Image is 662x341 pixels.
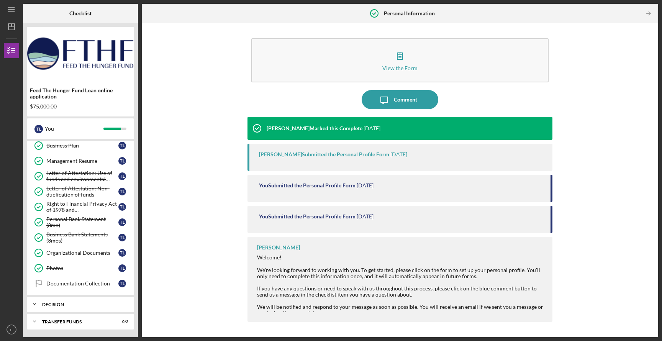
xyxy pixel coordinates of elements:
[118,157,126,165] div: T L
[267,125,362,131] div: [PERSON_NAME] Marked this Complete
[31,153,130,169] a: Management ResumeTL
[31,184,130,199] a: Letter of Attestation: Non-duplication of fundsTL
[46,170,118,182] div: Letter of Attestation: Use of funds and environmental compliance
[46,265,118,271] div: Photos
[118,280,126,287] div: T L
[30,103,131,110] div: $75,000.00
[31,261,130,276] a: PhotosTL
[257,285,545,298] div: If you have any questions or need to speak with us throughout this process, please click on the b...
[118,234,126,241] div: T L
[118,142,126,149] div: T L
[31,245,130,261] a: Organizational DocumentsTL
[364,125,380,131] time: 2025-08-27 19:36
[31,276,130,291] a: Documentation CollectionTL
[118,203,126,211] div: T L
[31,169,130,184] a: Letter of Attestation: Use of funds and environmental complianceTL
[31,215,130,230] a: Personal Bank Statement (3mo)TL
[118,172,126,180] div: T L
[46,231,118,244] div: Business Bank Statements (3mos)
[259,213,356,220] div: You Submitted the Personal Profile Form
[394,90,417,109] div: Comment
[31,138,130,153] a: Business PlanTL
[118,218,126,226] div: T L
[118,264,126,272] div: T L
[46,201,118,213] div: Right to Financial Privacy Act of 1978 and Acknowledgement
[357,182,374,189] time: 2025-08-27 03:55
[362,90,438,109] button: Comment
[31,199,130,215] a: Right to Financial Privacy Act of 1978 and AcknowledgementTL
[42,302,125,307] div: Decision
[46,143,118,149] div: Business Plan
[46,158,118,164] div: Management Resume
[259,151,389,157] div: [PERSON_NAME] Submitted the Personal Profile Form
[46,185,118,198] div: Letter of Attestation: Non-duplication of funds
[46,250,118,256] div: Organizational Documents
[45,122,103,135] div: You
[257,244,300,251] div: [PERSON_NAME]
[69,10,92,16] b: Checklist
[251,38,549,82] button: View the Form
[118,249,126,257] div: T L
[257,254,545,261] div: Welcome!
[115,320,128,324] div: 0 / 2
[46,216,118,228] div: Personal Bank Statement (3mo)
[357,213,374,220] time: 2025-08-27 03:52
[382,65,418,71] div: View the Form
[4,322,19,337] button: TL
[390,151,407,157] time: 2025-08-27 19:36
[257,267,545,279] div: We're looking forward to working with you. To get started, please click on the form to set up you...
[27,31,134,77] img: Product logo
[384,10,435,16] b: Personal Information
[118,188,126,195] div: T L
[31,230,130,245] a: Business Bank Statements (3mos)TL
[259,182,356,189] div: You Submitted the Personal Profile Form
[257,304,545,316] div: We will be notified and respond to your message as soon as possible. You will receive an email if...
[34,125,43,133] div: T L
[46,280,118,287] div: Documentation Collection
[9,328,14,332] text: TL
[30,87,131,100] div: Feed The Hunger Fund Loan online application
[42,320,109,324] div: Transfer Funds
